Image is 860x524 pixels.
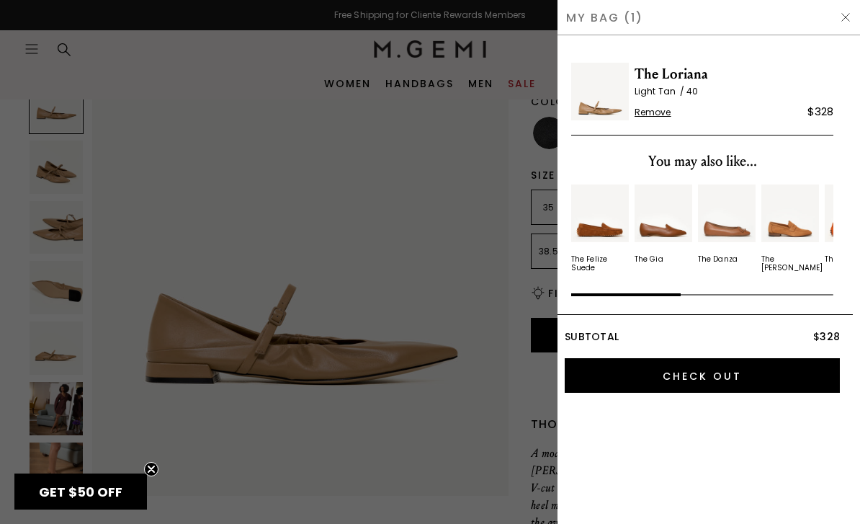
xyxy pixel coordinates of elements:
div: 1 / 10 [571,185,629,272]
span: Light Tan [635,85,686,97]
span: Remove [635,107,671,118]
a: The Felize Suede [571,185,629,272]
div: You may also like... [571,150,833,173]
a: The Danza [698,185,756,264]
div: The [PERSON_NAME] [761,255,823,272]
div: 2 / 10 [635,185,692,272]
div: 4 / 10 [761,185,819,272]
div: $328 [807,103,833,120]
img: Hide Drawer [840,12,851,23]
a: The [PERSON_NAME] [761,185,819,272]
a: The Gia [635,185,692,264]
span: $328 [813,329,840,344]
span: 40 [686,85,698,97]
button: Close teaser [144,462,158,476]
div: 3 / 10 [698,185,756,272]
div: The Danza [698,255,738,264]
img: v_11814_01_Main_New_TheFelize_Saddle_Suede_290x387_crop_center.jpg [571,185,629,242]
div: The Gia [635,255,663,264]
img: v_11953_01_Main_New_TheSacca_Luggage_Suede_290x387_crop_center.jpg [761,185,819,242]
input: Check Out [565,358,840,393]
div: The Felize Suede [571,255,629,272]
span: GET $50 OFF [39,483,122,501]
span: The Loriana [635,63,833,86]
span: Subtotal [565,329,619,344]
img: v_11357_01_Main_New_TheDanza_Tan_290x387_crop_center.jpg [698,185,756,242]
img: v_11759_01_Main_New_TheGia_Tan_Leather_290x387_crop_center.jpg [635,185,692,242]
img: The Loriana [571,63,629,120]
div: GET $50 OFFClose teaser [14,474,147,510]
